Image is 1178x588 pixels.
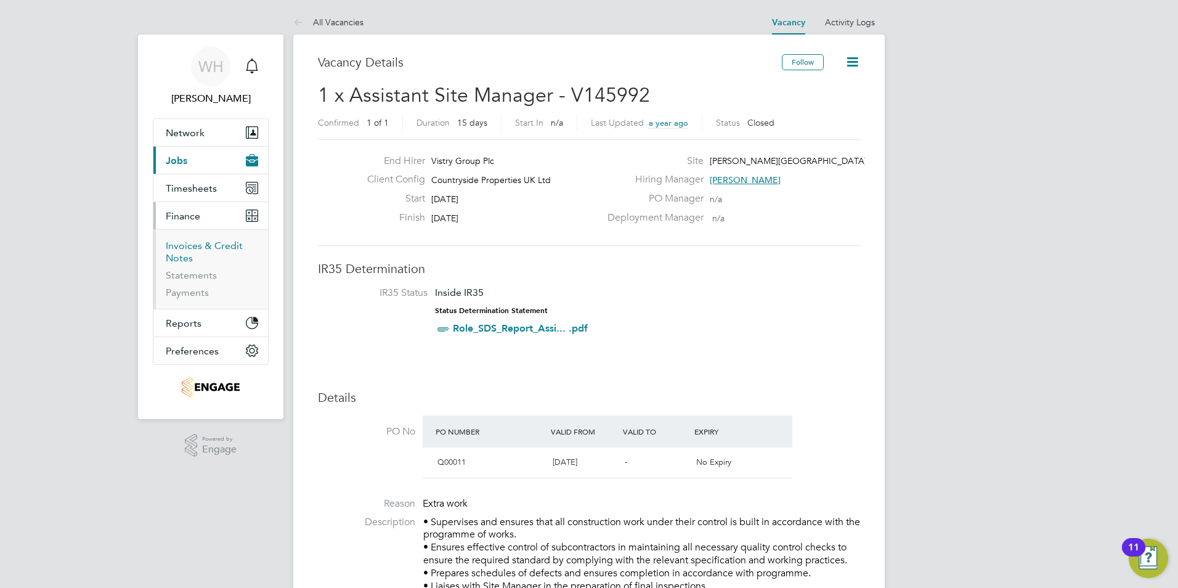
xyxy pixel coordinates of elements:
[431,213,458,224] span: [DATE]
[1128,547,1139,563] div: 11
[153,309,268,337] button: Reports
[202,444,237,455] span: Engage
[198,59,224,75] span: WH
[166,269,217,281] a: Statements
[153,119,268,146] button: Network
[153,91,269,106] span: Will Hiles
[357,211,425,224] label: Finish
[515,117,543,128] label: Start In
[696,457,731,467] span: No Expiry
[166,317,201,329] span: Reports
[710,174,781,186] span: [PERSON_NAME]
[318,516,415,529] label: Description
[153,202,268,229] button: Finance
[782,54,824,70] button: Follow
[153,377,269,397] a: Go to home page
[548,420,620,443] div: Valid From
[138,35,283,419] nav: Main navigation
[357,173,425,186] label: Client Config
[166,182,217,194] span: Timesheets
[166,287,209,298] a: Payments
[357,192,425,205] label: Start
[330,287,428,300] label: IR35 Status
[318,117,359,128] label: Confirmed
[185,434,237,457] a: Powered byEngage
[1129,539,1168,578] button: Open Resource Center, 11 new notifications
[710,155,874,166] span: [PERSON_NAME][GEOGRAPHIC_DATA] 8
[318,83,650,107] span: 1 x Assistant Site Manager - V145992
[318,54,782,70] h3: Vacancy Details
[431,174,551,186] span: Countryside Properties UK Ltd
[153,337,268,364] button: Preferences
[318,261,860,277] h3: IR35 Determination
[600,192,704,205] label: PO Manager
[431,194,458,205] span: [DATE]
[435,287,484,298] span: Inside IR35
[166,210,200,222] span: Finance
[600,211,704,224] label: Deployment Manager
[166,127,205,139] span: Network
[772,17,805,28] a: Vacancy
[712,213,725,224] span: n/a
[423,497,468,510] span: Extra work
[166,240,243,264] a: Invoices & Credit Notes
[600,155,704,168] label: Site
[716,117,740,128] label: Status
[649,118,688,128] span: a year ago
[182,377,239,397] img: knightwood-logo-retina.png
[453,322,588,334] a: Role_SDS_Report_Assi... .pdf
[553,457,577,467] span: [DATE]
[431,155,494,166] span: Vistry Group Plc
[710,194,722,205] span: n/a
[825,17,875,28] a: Activity Logs
[293,17,364,28] a: All Vacancies
[591,117,644,128] label: Last Updated
[357,155,425,168] label: End Hirer
[318,425,415,438] label: PO No
[166,345,219,357] span: Preferences
[625,457,627,467] span: -
[367,117,389,128] span: 1 of 1
[153,174,268,202] button: Timesheets
[202,434,237,444] span: Powered by
[318,390,860,406] h3: Details
[620,420,692,443] div: Valid To
[437,457,466,467] span: Q00011
[153,147,268,174] button: Jobs
[691,420,763,443] div: Expiry
[166,155,187,166] span: Jobs
[416,117,450,128] label: Duration
[457,117,487,128] span: 15 days
[318,497,415,510] label: Reason
[747,117,774,128] span: Closed
[435,306,548,315] strong: Status Determination Statement
[600,173,704,186] label: Hiring Manager
[551,117,563,128] span: n/a
[433,420,548,443] div: PO Number
[153,229,268,309] div: Finance
[153,47,269,106] a: WH[PERSON_NAME]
